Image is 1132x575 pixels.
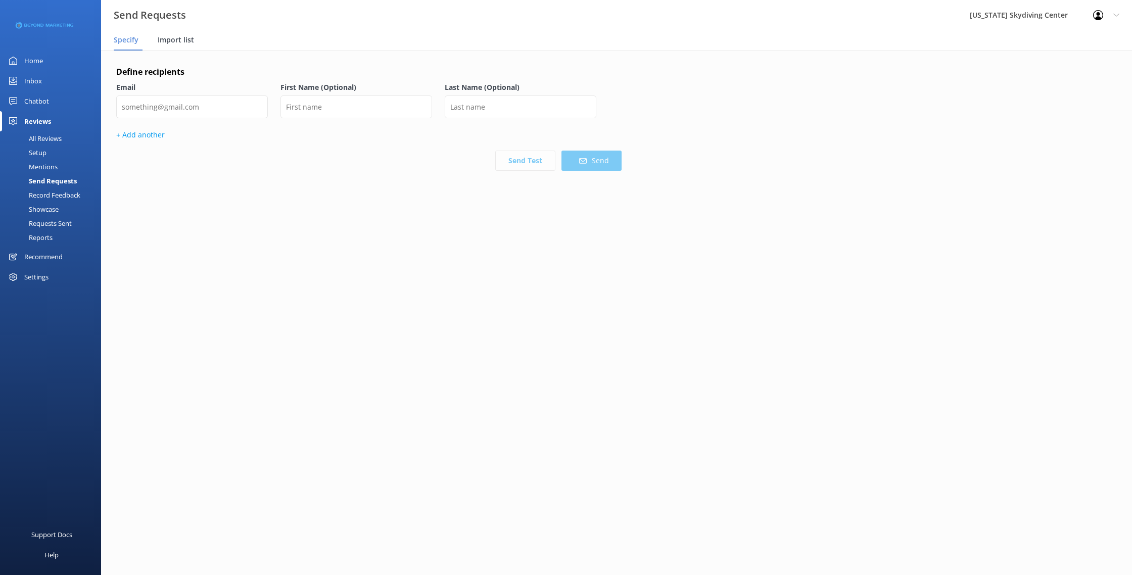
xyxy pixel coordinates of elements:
img: 3-1676954853.png [15,17,73,34]
span: Import list [158,35,194,45]
a: Reports [6,230,101,245]
div: Setup [6,146,46,160]
div: Requests Sent [6,216,72,230]
input: Last name [445,95,596,118]
a: Send Requests [6,174,101,188]
span: Specify [114,35,138,45]
label: Last Name (Optional) [445,82,596,93]
div: Showcase [6,202,59,216]
div: Send Requests [6,174,77,188]
div: Record Feedback [6,188,80,202]
div: Support Docs [31,524,72,545]
label: Email [116,82,268,93]
div: Help [44,545,59,565]
h3: Send Requests [114,7,186,23]
div: Chatbot [24,91,49,111]
a: Requests Sent [6,216,101,230]
input: something@gmail.com [116,95,268,118]
div: Inbox [24,71,42,91]
a: All Reviews [6,131,101,146]
div: Reports [6,230,53,245]
h4: Define recipients [116,66,622,79]
a: Mentions [6,160,101,174]
a: Showcase [6,202,101,216]
label: First Name (Optional) [280,82,432,93]
div: Settings [24,267,49,287]
div: Reviews [24,111,51,131]
div: Recommend [24,247,63,267]
div: All Reviews [6,131,62,146]
input: First name [280,95,432,118]
div: Home [24,51,43,71]
div: Mentions [6,160,58,174]
a: Record Feedback [6,188,101,202]
a: Setup [6,146,101,160]
p: + Add another [116,129,622,140]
